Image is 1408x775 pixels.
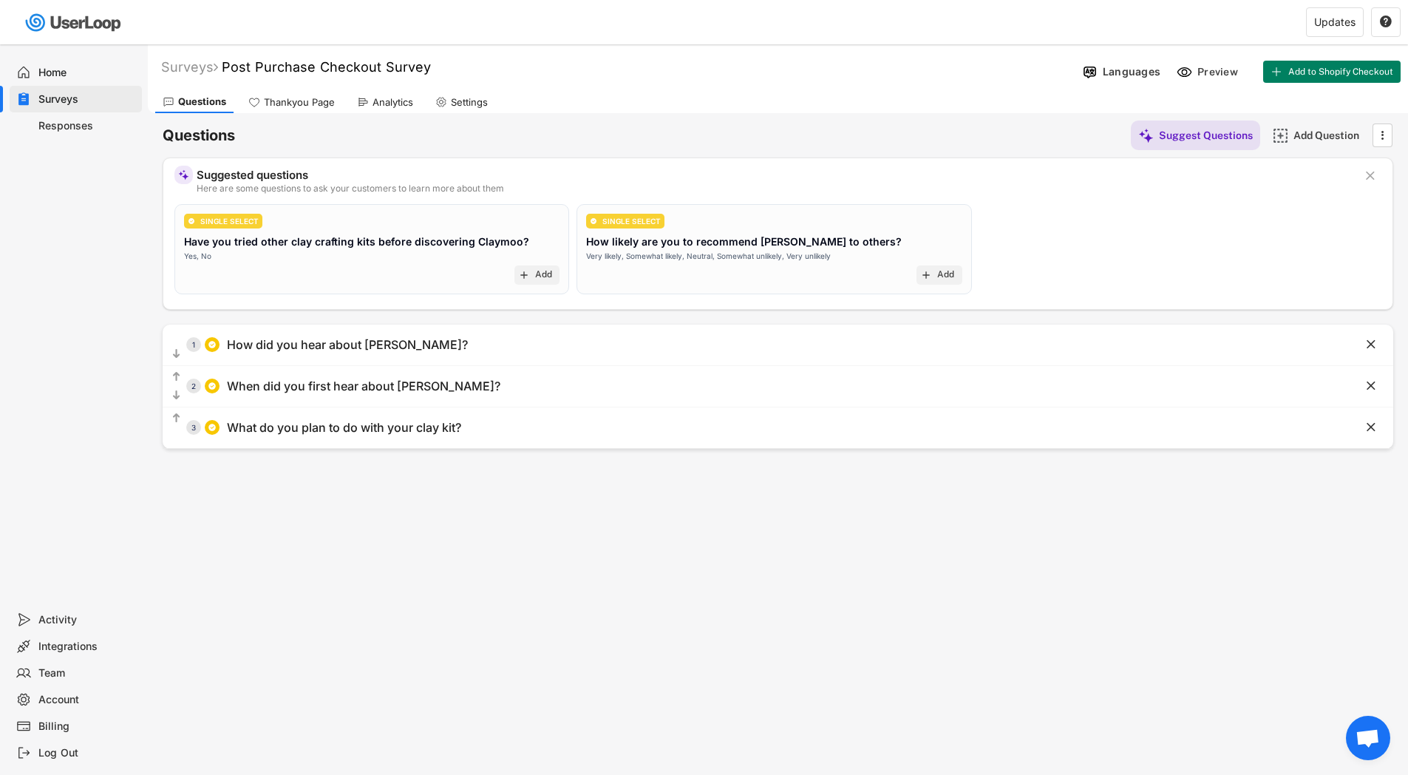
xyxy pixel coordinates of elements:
[38,66,136,80] div: Home
[208,382,217,390] img: CircleTickMinorWhite.svg
[38,693,136,707] div: Account
[1364,420,1378,435] button: 
[38,720,136,734] div: Billing
[222,59,431,75] font: Post Purchase Checkout Survey
[188,217,195,225] img: CircleTickMinorWhite.svg
[586,251,831,262] div: Very likely, Somewhat likely, Neutral, Somewhat unlikely, Very unlikely
[173,348,180,360] text: 
[227,379,500,394] div: When did you first hear about [PERSON_NAME]?
[227,420,461,436] div: What do you plan to do with your clay kit?
[1314,17,1356,27] div: Updates
[518,269,530,281] button: add
[1346,716,1390,760] a: Open chat
[208,340,217,349] img: CircleTickMinorWhite.svg
[178,169,189,180] img: MagicMajor%20%28Purple%29.svg
[197,169,1352,180] div: Suggested questions
[186,424,201,431] div: 3
[920,269,932,281] button: add
[1138,128,1154,143] img: MagicMajor%20%28Purple%29.svg
[1263,61,1401,83] button: Add to Shopify Checkout
[38,119,136,133] div: Responses
[1273,128,1288,143] img: AddMajor.svg
[38,640,136,654] div: Integrations
[170,411,183,426] button: 
[170,388,183,403] button: 
[173,412,180,424] text: 
[38,613,136,627] div: Activity
[178,95,226,108] div: Questions
[1367,378,1375,393] text: 
[1364,379,1378,393] button: 
[602,217,661,225] div: SINGLE SELECT
[1380,15,1392,28] text: 
[1197,65,1242,78] div: Preview
[373,96,413,109] div: Analytics
[38,666,136,680] div: Team
[590,217,597,225] img: CircleTickMinorWhite.svg
[1381,127,1384,143] text: 
[1103,65,1160,78] div: Languages
[1367,336,1375,352] text: 
[173,389,180,402] text: 
[22,7,126,38] img: userloop-logo-01.svg
[1293,129,1367,142] div: Add Question
[38,746,136,760] div: Log Out
[197,184,1352,193] div: Here are some questions to ask your customers to learn more about them
[535,269,553,281] div: Add
[173,370,180,383] text: 
[184,251,211,262] div: Yes, No
[586,234,902,249] div: How likely are you to recommend [PERSON_NAME] to others?
[161,58,218,75] div: Surveys
[227,337,468,353] div: How did you hear about [PERSON_NAME]?
[170,347,183,362] button: 
[1159,129,1253,142] div: Suggest Questions
[1363,169,1378,183] button: 
[184,234,529,249] div: Have you tried other clay crafting kits before discovering Claymoo?
[170,370,183,385] button: 
[1082,64,1098,80] img: Language%20Icon.svg
[1364,337,1378,352] button: 
[1379,16,1392,29] button: 
[1367,419,1375,435] text: 
[1288,67,1393,76] span: Add to Shopify Checkout
[451,96,488,109] div: Settings
[208,423,217,432] img: CircleTickMinorWhite.svg
[186,341,201,348] div: 1
[264,96,335,109] div: Thankyou Page
[937,269,955,281] div: Add
[38,92,136,106] div: Surveys
[200,217,259,225] div: SINGLE SELECT
[186,382,201,390] div: 2
[163,126,235,146] h6: Questions
[1366,168,1375,183] text: 
[1375,124,1390,146] button: 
